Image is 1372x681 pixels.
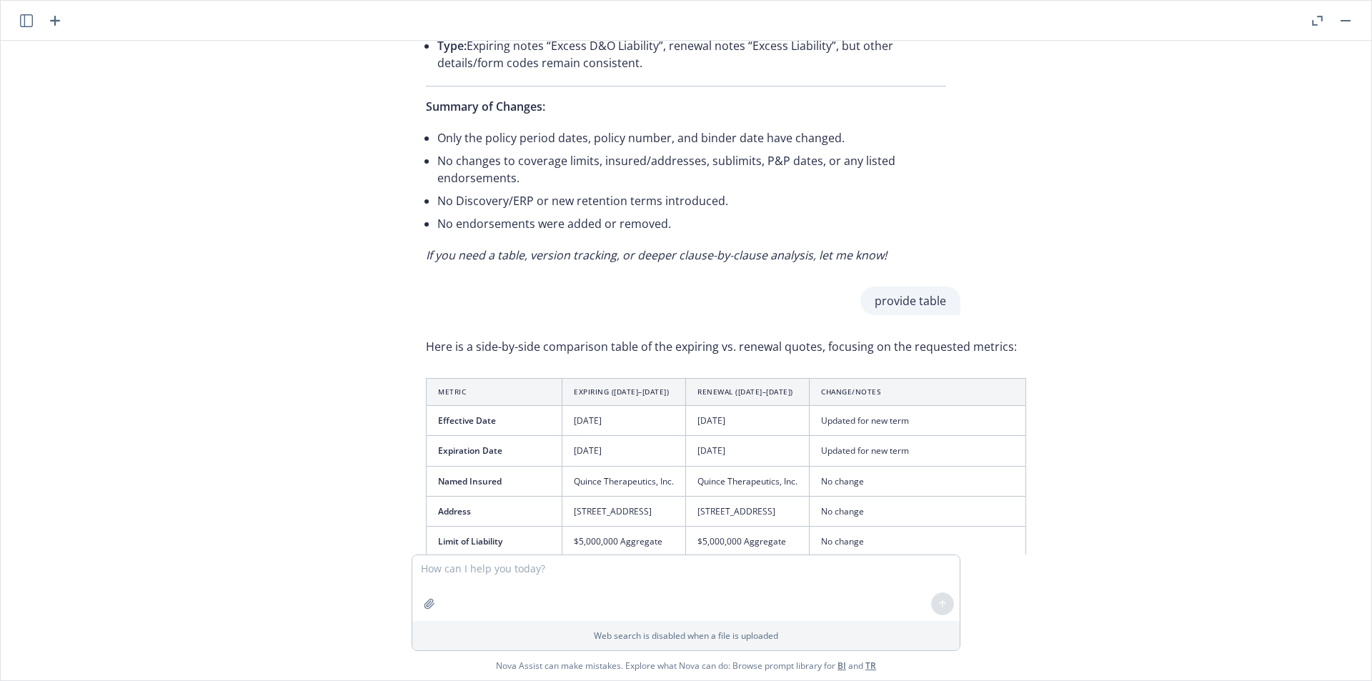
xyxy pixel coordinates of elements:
[837,660,846,672] a: BI
[810,406,1026,436] td: Updated for new term
[437,34,946,74] li: Expiring notes “Excess D&O Liability”, renewal notes “Excess Liability”, but other details/form c...
[426,338,1026,355] p: Here is a side-by-side comparison table of the expiring vs. renewal quotes, focusing on the reque...
[810,379,1026,406] th: Change/Notes
[427,379,562,406] th: Metric
[438,444,502,457] span: Expiration Date
[438,414,496,427] span: Effective Date
[437,149,946,189] li: No changes to coverage limits, insured/addresses, sublimits, P&P dates, or any listed endorsements.
[437,189,946,212] li: No Discovery/ERP or new retention terms introduced.
[810,526,1026,556] td: No change
[875,292,946,309] p: provide table
[686,379,810,406] th: Renewal ([DATE]–[DATE])
[686,496,810,526] td: [STREET_ADDRESS]
[562,496,686,526] td: [STREET_ADDRESS]
[865,660,876,672] a: TR
[810,466,1026,496] td: No change
[810,496,1026,526] td: No change
[686,436,810,466] td: [DATE]
[438,535,502,547] span: Limit of Liability
[421,630,951,642] p: Web search is disabled when a file is uploaded
[437,38,467,54] span: Type:
[426,247,887,263] em: If you need a table, version tracking, or deeper clause-by-clause analysis, let me know!
[6,651,1366,680] span: Nova Assist can make mistakes. Explore what Nova can do: Browse prompt library for and
[686,406,810,436] td: [DATE]
[562,379,686,406] th: Expiring ([DATE]–[DATE])
[810,436,1026,466] td: Updated for new term
[562,406,686,436] td: [DATE]
[437,212,946,235] li: No endorsements were added or removed.
[438,475,502,487] span: Named Insured
[562,526,686,556] td: $5,000,000 Aggregate
[426,99,545,114] span: Summary of Changes:
[438,505,471,517] span: Address
[562,436,686,466] td: [DATE]
[686,466,810,496] td: Quince Therapeutics, Inc.
[686,526,810,556] td: $5,000,000 Aggregate
[437,126,946,149] li: Only the policy period dates, policy number, and binder date have changed.
[562,466,686,496] td: Quince Therapeutics, Inc.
